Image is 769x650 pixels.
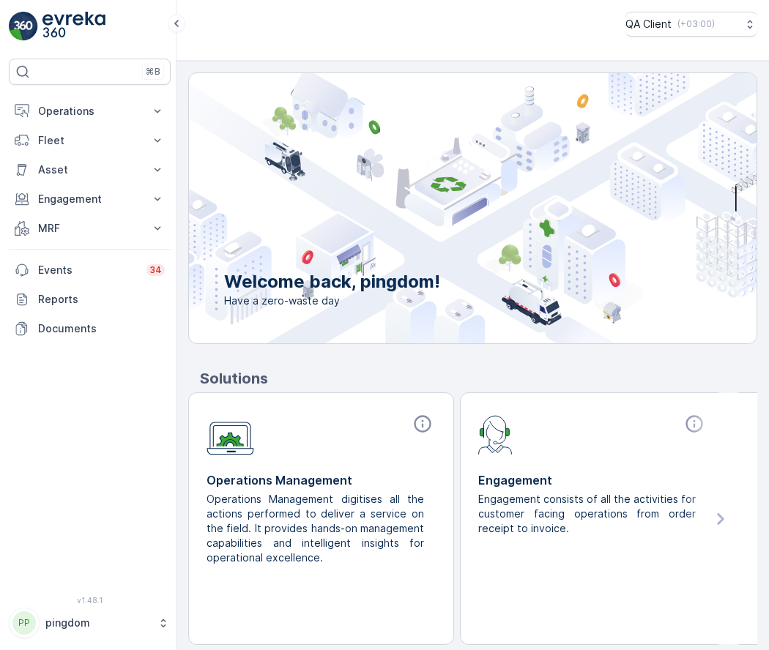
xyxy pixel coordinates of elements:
[625,17,672,31] p: QA Client
[9,184,171,214] button: Engagement
[42,12,105,41] img: logo_light-DOdMpM7g.png
[207,414,254,455] img: module-icon
[9,255,171,285] a: Events34
[677,18,715,30] p: ( +03:00 )
[9,12,38,41] img: logo
[38,104,141,119] p: Operations
[38,221,141,236] p: MRF
[38,292,165,307] p: Reports
[9,126,171,155] button: Fleet
[9,285,171,314] a: Reports
[38,162,141,177] p: Asset
[9,97,171,126] button: Operations
[149,264,162,276] p: 34
[478,471,707,489] p: Engagement
[38,321,165,336] p: Documents
[207,492,424,565] p: Operations Management digitises all the actions performed to deliver a service on the field. It p...
[200,367,757,389] p: Solutions
[9,155,171,184] button: Asset
[9,214,171,243] button: MRF
[478,414,513,455] img: module-icon
[478,492,696,536] p: Engagement consists of all the activities for customer facing operations from order receipt to in...
[45,616,150,630] p: pingdom
[123,73,757,343] img: city illustration
[207,471,436,489] p: Operations Management
[9,596,171,605] span: v 1.48.1
[224,294,440,308] span: Have a zero-waste day
[146,66,160,78] p: ⌘B
[38,263,138,277] p: Events
[12,611,36,635] div: PP
[224,270,440,294] p: Welcome back, pingdom!
[625,12,757,37] button: QA Client(+03:00)
[38,133,141,148] p: Fleet
[38,192,141,206] p: Engagement
[9,608,171,638] button: PPpingdom
[9,314,171,343] a: Documents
